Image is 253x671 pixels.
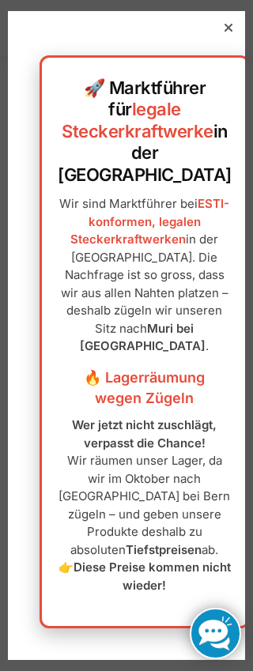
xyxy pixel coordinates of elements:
p: Wir sind Marktführer bei in der [GEOGRAPHIC_DATA]. Die Nachfrage ist so gross, dass wir aus allen... [58,195,232,356]
strong: Tiefstpreisen [126,542,202,557]
strong: Muri bei [GEOGRAPHIC_DATA] [80,321,206,354]
h2: 🚀 Marktführer für in der [GEOGRAPHIC_DATA] [58,77,232,187]
h3: 🔥 Lagerräumung wegen Zügeln [58,368,232,409]
p: Wir räumen unser Lager, da wir im Oktober nach [GEOGRAPHIC_DATA] bei Bern zügeln – und geben unse... [58,417,232,594]
a: ESTI-konformen, legalen Steckerkraftwerken [70,196,229,247]
strong: Wer jetzt nicht zuschlägt, verpasst die Chance! [72,417,217,450]
a: legale Steckerkraftwerke [62,99,213,141]
strong: Diese Preise kommen nicht wieder! [74,560,231,593]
